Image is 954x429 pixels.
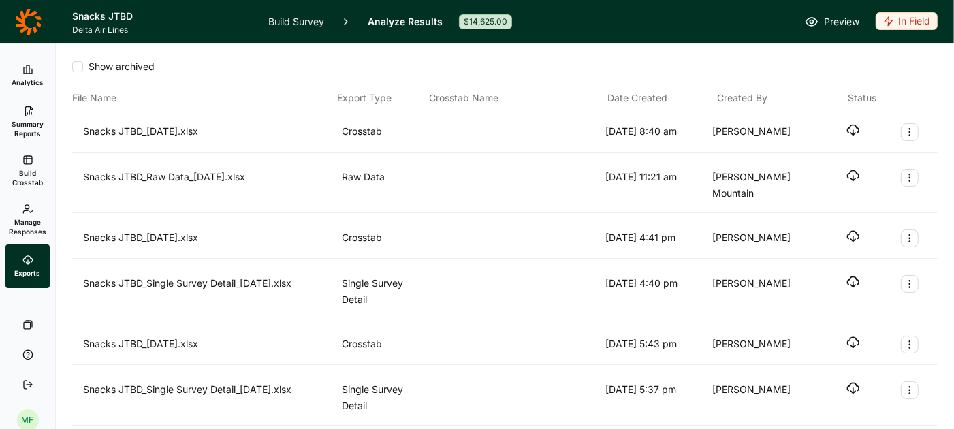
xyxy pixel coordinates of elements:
[901,381,919,399] button: Export Actions
[12,78,44,87] span: Analytics
[5,54,50,97] a: Analytics
[605,169,707,202] div: [DATE] 11:21 am
[846,381,860,395] button: Download file
[337,90,424,106] div: Export Type
[848,90,876,106] div: Status
[824,14,859,30] span: Preview
[901,169,919,187] button: Export Actions
[72,25,252,35] span: Delta Air Lines
[11,168,44,187] span: Build Crosstab
[712,381,814,414] div: [PERSON_NAME]
[5,195,50,244] a: Manage Responses
[342,229,426,247] div: Crosstab
[15,268,41,278] span: Exports
[5,244,50,288] a: Exports
[5,146,50,195] a: Build Crosstab
[83,381,336,414] div: Snacks JTBD_Single Survey Detail_[DATE].xlsx
[712,123,814,141] div: [PERSON_NAME]
[9,217,46,236] span: Manage Responses
[605,123,707,141] div: [DATE] 8:40 am
[876,12,938,31] button: In Field
[712,275,814,308] div: [PERSON_NAME]
[901,123,919,141] button: Export Actions
[83,275,336,308] div: Snacks JTBD_Single Survey Detail_[DATE].xlsx
[876,12,938,30] div: In Field
[846,336,860,349] button: Download file
[342,336,426,353] div: Crosstab
[83,60,155,74] span: Show archived
[901,229,919,247] button: Export Actions
[712,169,814,202] div: [PERSON_NAME] Mountain
[605,381,707,414] div: [DATE] 5:37 pm
[429,90,602,106] div: Crosstab Name
[11,119,44,138] span: Summary Reports
[342,123,426,141] div: Crosstab
[72,90,332,106] div: File Name
[342,381,426,414] div: Single Survey Detail
[605,229,707,247] div: [DATE] 4:41 pm
[83,229,336,247] div: Snacks JTBD_[DATE].xlsx
[342,169,426,202] div: Raw Data
[5,97,50,146] a: Summary Reports
[901,275,919,293] button: Export Actions
[805,14,859,30] a: Preview
[846,275,860,289] button: Download file
[72,8,252,25] h1: Snacks JTBD
[605,275,707,308] div: [DATE] 4:40 pm
[83,123,336,141] div: Snacks JTBD_[DATE].xlsx
[846,229,860,243] button: Download file
[83,169,336,202] div: Snacks JTBD_Raw Data_[DATE].xlsx
[459,14,512,29] div: $14,625.00
[712,229,814,247] div: [PERSON_NAME]
[83,336,336,353] div: Snacks JTBD_[DATE].xlsx
[846,169,860,182] button: Download file
[846,123,860,137] button: Download file
[342,275,426,308] div: Single Survey Detail
[901,336,919,353] button: Export Actions
[712,336,814,353] div: [PERSON_NAME]
[608,90,712,106] div: Date Created
[605,336,707,353] div: [DATE] 5:43 pm
[717,90,821,106] div: Created By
